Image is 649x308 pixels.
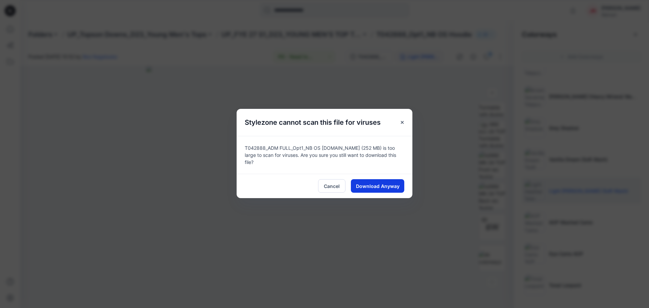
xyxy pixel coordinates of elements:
button: Cancel [318,179,345,193]
h5: Stylezone cannot scan this file for viruses [237,109,389,136]
button: Download Anyway [351,179,404,193]
span: Download Anyway [356,183,400,190]
span: Cancel [324,183,340,190]
div: T042888_ADM FULL_Opt1_NB OS [DOMAIN_NAME] (252 MB) is too large to scan for viruses. Are you sure... [237,136,412,174]
button: Close [396,116,408,128]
